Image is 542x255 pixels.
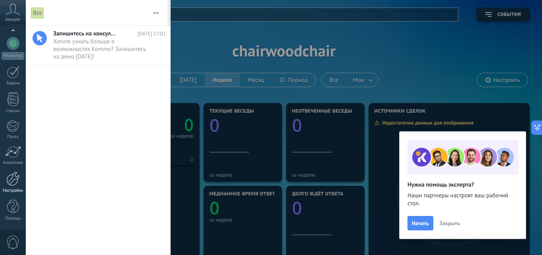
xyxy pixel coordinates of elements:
a: Запишитесь на консультацию с экспертом! [DATE] 17:01 Хотите узнать больше о возможностях Kommo? З... [26,26,170,65]
span: Начать [412,220,429,226]
button: Закрыть [436,217,463,229]
div: Настройки [2,188,25,193]
div: Аналитика [2,160,25,165]
span: Запишитесь на консультацию с экспертом! [53,30,117,37]
div: Все [31,7,44,19]
span: Хотите узнать больше о возможностях Kommo? Запишитесь на демо [DATE]! [53,38,151,60]
div: Задачи [2,81,25,86]
h2: Нужна помощь эксперта? [407,181,518,189]
div: Списки [2,109,25,114]
div: Почта [2,134,25,140]
span: [DATE] 17:01 [137,30,166,37]
div: Помощь [2,216,25,221]
span: Наши партнеры настроят ваш рабочий стол. [407,192,518,208]
span: Закрыть [440,220,460,226]
div: WhatsApp [2,52,24,60]
button: Начать [407,216,433,230]
span: Аккаунт [6,17,21,22]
